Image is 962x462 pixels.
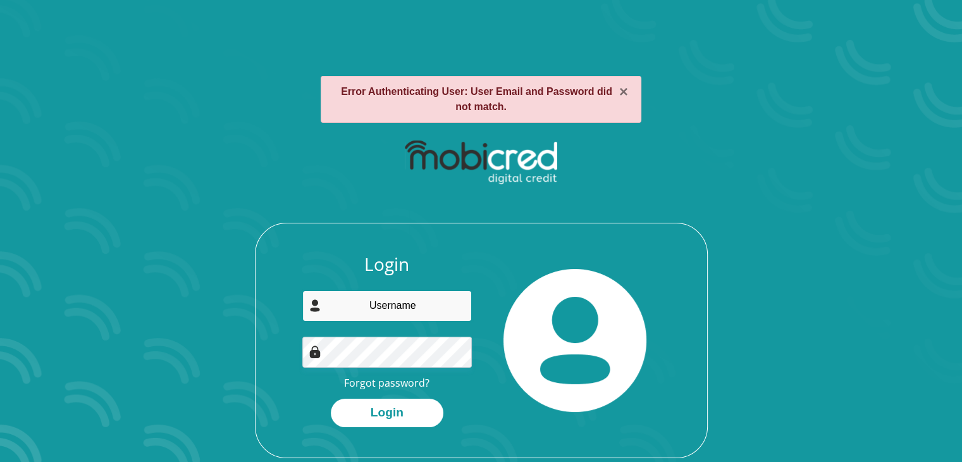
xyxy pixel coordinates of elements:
[341,86,612,112] strong: Error Authenticating User: User Email and Password did not match.
[309,299,321,312] img: user-icon image
[309,346,321,358] img: Image
[619,84,628,99] button: ×
[344,376,429,390] a: Forgot password?
[302,254,472,275] h3: Login
[331,399,443,427] button: Login
[302,290,472,322] input: Username
[405,140,557,185] img: mobicred logo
